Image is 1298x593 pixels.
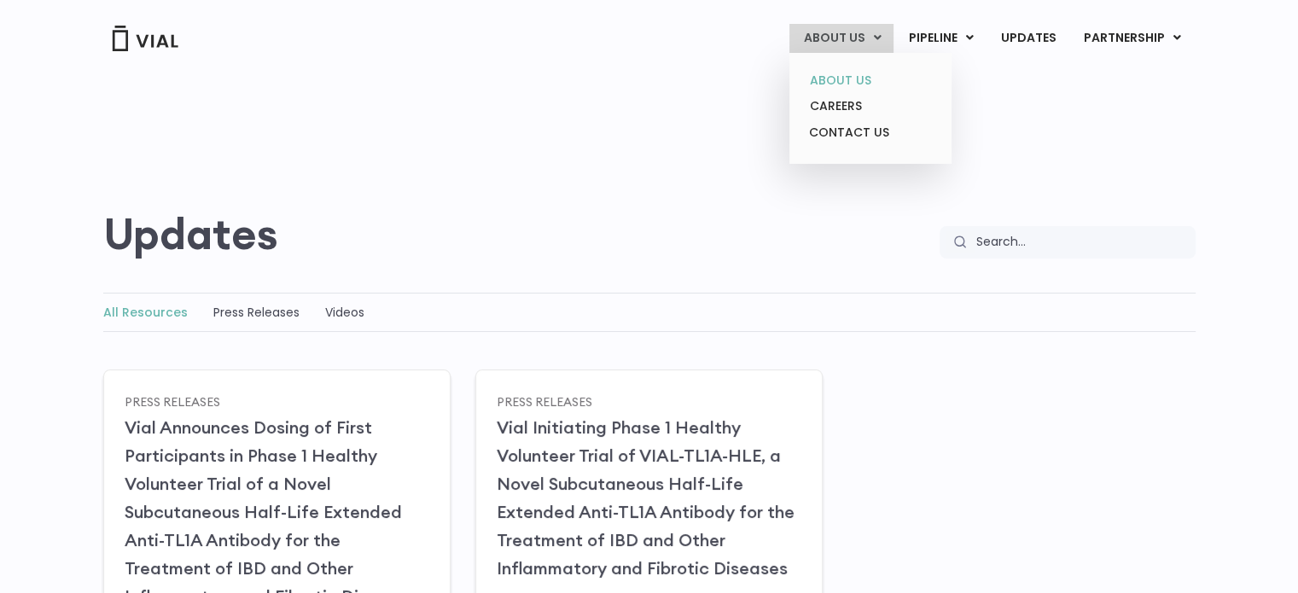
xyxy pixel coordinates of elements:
a: All Resources [103,304,188,321]
a: PIPELINEMenu Toggle [894,24,986,53]
a: Press Releases [213,304,300,321]
a: PARTNERSHIPMenu Toggle [1069,24,1194,53]
a: Videos [325,304,364,321]
a: ABOUT USMenu Toggle [789,24,893,53]
a: UPDATES [987,24,1068,53]
input: Search... [966,226,1196,259]
a: CAREERS [795,93,945,119]
a: CONTACT US [795,119,945,147]
img: Vial Logo [111,26,179,51]
h2: Updates [103,209,278,259]
a: ABOUT US [795,67,945,94]
a: Press Releases [125,393,220,409]
a: Press Releases [497,393,592,409]
a: Vial Initiating Phase 1 Healthy Volunteer Trial of VIAL-TL1A-HLE, a Novel Subcutaneous Half-Life ... [497,416,795,578]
